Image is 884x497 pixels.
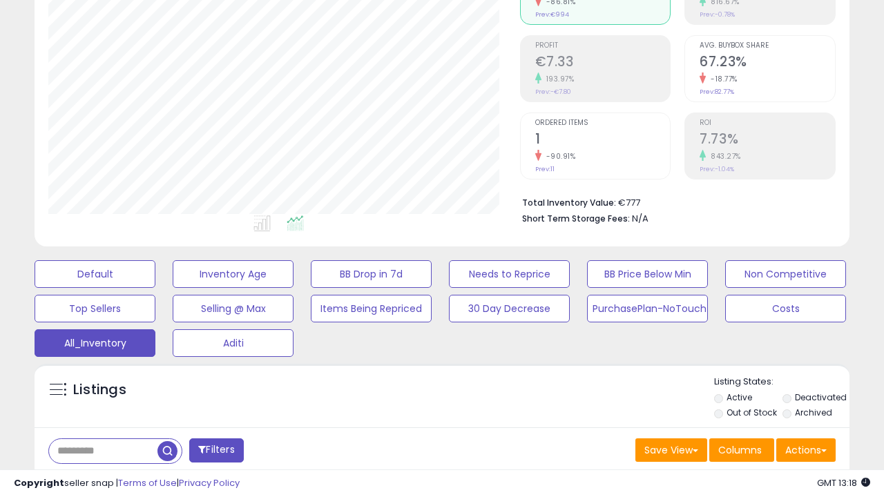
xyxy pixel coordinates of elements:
[118,476,177,489] a: Terms of Use
[522,193,826,210] li: €777
[14,477,240,490] div: seller snap | |
[535,54,671,72] h2: €7.33
[718,443,762,457] span: Columns
[725,260,846,288] button: Non Competitive
[535,131,671,150] h2: 1
[535,88,571,96] small: Prev: -€7.80
[449,260,570,288] button: Needs to Reprice
[709,438,774,462] button: Columns
[700,54,835,72] h2: 67.23%
[727,391,752,403] label: Active
[179,476,240,489] a: Privacy Policy
[700,131,835,150] h2: 7.73%
[587,295,708,322] button: PurchasePlan-NoTouch
[725,295,846,322] button: Costs
[632,212,648,225] span: N/A
[35,329,155,357] button: All_Inventory
[35,260,155,288] button: Default
[727,407,777,418] label: Out of Stock
[189,438,243,462] button: Filters
[795,391,847,403] label: Deactivated
[449,295,570,322] button: 30 Day Decrease
[635,438,707,462] button: Save View
[535,165,555,173] small: Prev: 11
[541,74,575,84] small: 193.97%
[311,260,432,288] button: BB Drop in 7d
[700,88,734,96] small: Prev: 82.77%
[541,151,576,162] small: -90.91%
[700,165,734,173] small: Prev: -1.04%
[700,10,735,19] small: Prev: -0.78%
[706,151,741,162] small: 843.27%
[173,295,294,322] button: Selling @ Max
[587,260,708,288] button: BB Price Below Min
[535,42,671,50] span: Profit
[311,295,432,322] button: Items Being Repriced
[714,376,849,389] p: Listing States:
[535,119,671,127] span: Ordered Items
[795,407,832,418] label: Archived
[173,260,294,288] button: Inventory Age
[700,119,835,127] span: ROI
[522,213,630,224] b: Short Term Storage Fees:
[35,295,155,322] button: Top Sellers
[173,329,294,357] button: Aditi
[535,10,569,19] small: Prev: €994
[700,42,835,50] span: Avg. Buybox Share
[73,380,126,400] h5: Listings
[776,438,836,462] button: Actions
[14,476,64,489] strong: Copyright
[817,476,870,489] span: 2025-10-12 13:18 GMT
[522,197,616,208] b: Total Inventory Value:
[706,74,738,84] small: -18.77%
